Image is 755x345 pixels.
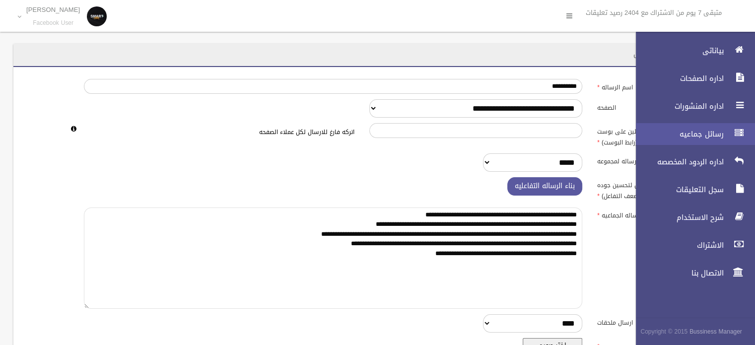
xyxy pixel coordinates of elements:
[590,79,704,93] label: اسم الرساله
[689,326,742,337] strong: Bussiness Manager
[627,240,727,250] span: الاشتراك
[627,185,727,195] span: سجل التعليقات
[627,268,727,278] span: الاتصال بنا
[590,99,704,113] label: الصفحه
[627,262,755,284] a: الاتصال بنا
[627,40,755,62] a: بياناتى
[627,123,755,145] a: رسائل جماعيه
[590,123,704,148] label: ارسل للمتفاعلين على بوست محدد(رابط البوست)
[590,207,704,221] label: نص الرساله الجماعيه
[640,326,687,337] span: Copyright © 2015
[627,73,727,83] span: اداره الصفحات
[26,19,80,27] small: Facebook User
[627,129,727,139] span: رسائل جماعيه
[627,101,727,111] span: اداره المنشورات
[627,151,755,173] a: اداره الردود المخصصه
[590,153,704,167] label: ارساله لمجموعه
[84,129,354,136] h6: اتركه فارغ للارسال لكل عملاء الصفحه
[507,177,582,196] button: بناء الرساله التفاعليه
[627,212,727,222] span: شرح الاستخدام
[590,177,704,202] label: رساله تفاعليه (افضل لتحسين جوده الصفحه وتجنب حظر ضعف التفاعل)
[627,207,755,228] a: شرح الاستخدام
[627,179,755,201] a: سجل التعليقات
[627,95,755,117] a: اداره المنشورات
[627,157,727,167] span: اداره الردود المخصصه
[627,46,727,56] span: بياناتى
[621,45,710,64] header: رسائل جماعيه / ارسال
[26,6,80,13] p: [PERSON_NAME]
[627,234,755,256] a: الاشتراك
[590,314,704,328] label: ارسال ملحقات
[627,68,755,89] a: اداره الصفحات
